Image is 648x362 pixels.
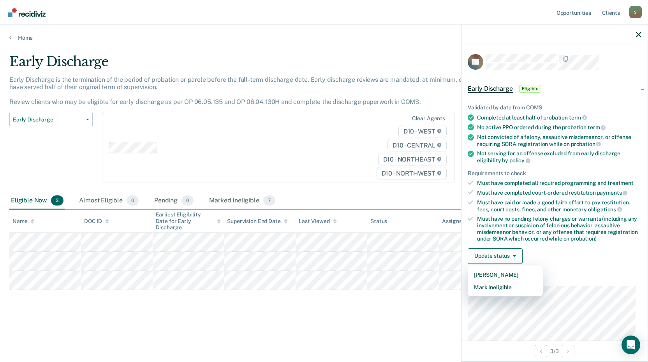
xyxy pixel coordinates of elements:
[9,192,65,209] div: Eligible Now
[562,345,574,357] button: Next Opportunity
[13,116,83,123] span: Early Discharge
[597,190,628,196] span: payments
[571,141,601,147] span: probation
[387,139,447,151] span: D10 - CENTRAL
[468,248,523,264] button: Update status
[299,218,336,225] div: Last Viewed
[153,192,195,209] div: Pending
[370,218,387,225] div: Status
[8,8,46,17] img: Recidiviz
[477,114,641,121] div: Completed at least half of probation
[9,54,495,76] div: Early Discharge
[622,336,640,354] div: Open Intercom Messenger
[77,192,140,209] div: Almost Eligible
[263,195,275,206] span: 7
[477,180,641,186] div: Must have completed all required programming and
[629,6,642,18] div: S
[9,34,639,41] a: Home
[468,170,641,177] div: Requirements to check
[468,104,641,111] div: Validated by data from COMS
[468,85,513,93] span: Early Discharge
[607,180,634,186] span: treatment
[9,76,493,106] p: Early Discharge is the termination of the period of probation or parole before the full-term disc...
[127,195,139,206] span: 0
[468,276,641,283] dt: Supervision
[477,150,641,163] div: Not serving for an offense excluded from early discharge eligibility by
[588,124,606,130] span: term
[477,134,641,147] div: Not convicted of a felony, assaultive misdemeanor, or offense requiring SORA registration while on
[181,195,194,206] span: 0
[468,269,543,281] button: [PERSON_NAME]
[12,218,34,225] div: Name
[571,235,597,242] span: probation)
[468,281,543,293] button: Mark Ineligible
[208,192,277,209] div: Marked Ineligible
[227,218,287,225] div: Supervision End Date
[156,211,221,231] div: Earliest Eligibility Date for Early Discharge
[535,345,547,357] button: Previous Opportunity
[477,124,641,131] div: No active PPO ordered during the probation
[378,153,447,165] span: D10 - NORTHEAST
[398,125,447,137] span: D10 - WEST
[519,85,541,93] span: Eligible
[477,189,641,196] div: Must have completed court-ordered restitution
[629,6,642,18] button: Profile dropdown button
[477,199,641,213] div: Must have paid or made a good faith effort to pay restitution, fees, court costs, fines, and othe...
[569,114,587,121] span: term
[442,218,479,225] div: Assigned to
[461,341,648,361] div: 3 / 3
[84,218,109,225] div: DOC ID
[588,206,622,213] span: obligations
[377,167,447,179] span: D10 - NORTHWEST
[461,76,648,101] div: Early DischargeEligible
[509,157,530,163] span: policy
[51,195,63,206] span: 3
[412,115,445,122] div: Clear agents
[477,216,641,242] div: Must have no pending felony charges or warrants (including any involvement or suspicion of feloni...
